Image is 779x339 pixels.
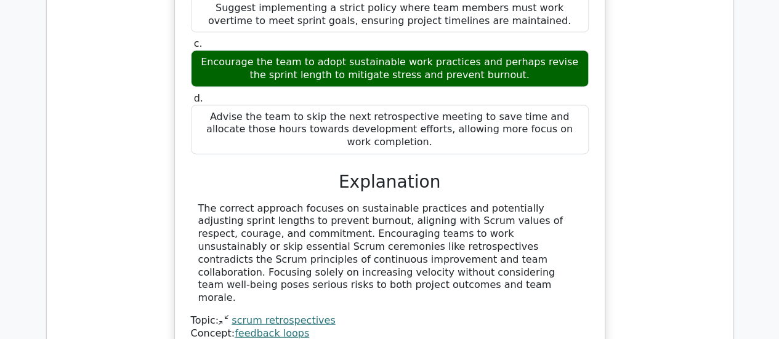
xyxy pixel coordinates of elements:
[198,202,581,305] div: The correct approach focuses on sustainable practices and potentially adjusting sprint lengths to...
[191,314,589,327] div: Topic:
[235,327,309,339] a: feedback loops
[194,38,203,49] span: c.
[191,105,589,154] div: Advise the team to skip the next retrospective meeting to save time and allocate those hours towa...
[191,50,589,87] div: Encourage the team to adopt sustainable work practices and perhaps revise the sprint length to mi...
[194,92,203,104] span: d.
[198,172,581,193] h3: Explanation
[232,314,335,326] a: scrum retrospectives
